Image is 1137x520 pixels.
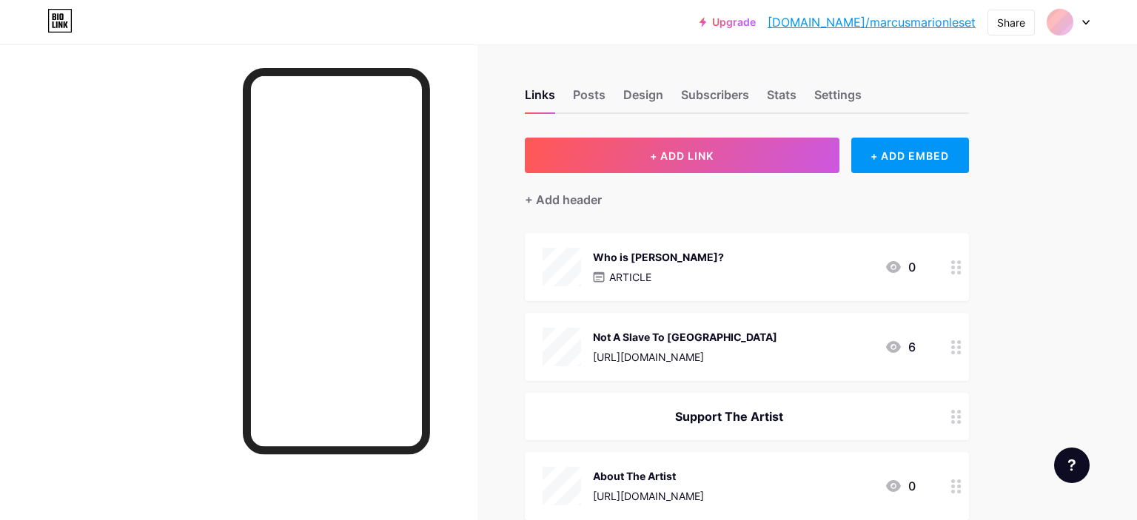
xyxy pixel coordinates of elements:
[885,338,916,356] div: 6
[814,86,862,112] div: Settings
[593,349,777,365] div: [URL][DOMAIN_NAME]
[543,408,916,425] div: Support The Artist
[700,16,756,28] a: Upgrade
[593,249,724,265] div: Who is [PERSON_NAME]?
[525,191,602,209] div: + Add header
[573,86,606,112] div: Posts
[623,86,663,112] div: Design
[885,258,916,276] div: 0
[593,468,704,484] div: About The Artist
[593,329,777,345] div: Not A Slave To [GEOGRAPHIC_DATA]
[768,13,976,31] a: [DOMAIN_NAME]/marcusmarionleset
[525,86,555,112] div: Links
[885,477,916,495] div: 0
[650,149,714,162] span: + ADD LINK
[767,86,796,112] div: Stats
[609,269,651,285] p: ARTICLE
[997,15,1025,30] div: Share
[681,86,749,112] div: Subscribers
[525,138,839,173] button: + ADD LINK
[593,488,704,504] div: [URL][DOMAIN_NAME]
[851,138,969,173] div: + ADD EMBED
